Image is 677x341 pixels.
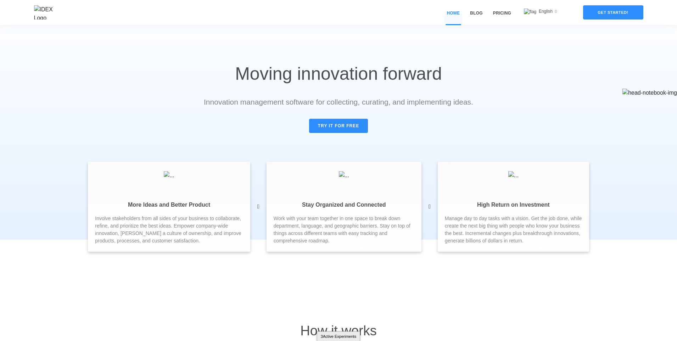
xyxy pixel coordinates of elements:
[164,171,174,180] img: ...
[95,201,243,209] p: More Ideas and Better Product
[309,119,368,133] a: Try it for free
[539,9,554,14] span: English
[468,10,485,25] a: Blog
[274,201,414,209] p: Stay Organized and Connected
[34,5,64,19] img: IDEX Logo
[508,171,519,180] img: ...
[445,215,582,245] span: Manage day to day tasks with a vision. Get the job done, while create the next big thing with peo...
[491,10,514,25] a: Pricing
[186,96,491,107] p: Innovation management software for collecting, curating, and implementing ideas.
[339,171,349,180] img: ...
[583,5,643,19] div: Get started!
[524,8,556,15] div: English
[444,10,462,25] a: Home
[445,201,582,209] p: High Return on Investment
[95,215,243,245] span: Involve stakeholders from all sides of your business to collaborate, refine, and prioritize the b...
[524,9,536,15] img: flag
[274,215,414,245] span: Work with your team together in one space to break down department, language, and geographic barr...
